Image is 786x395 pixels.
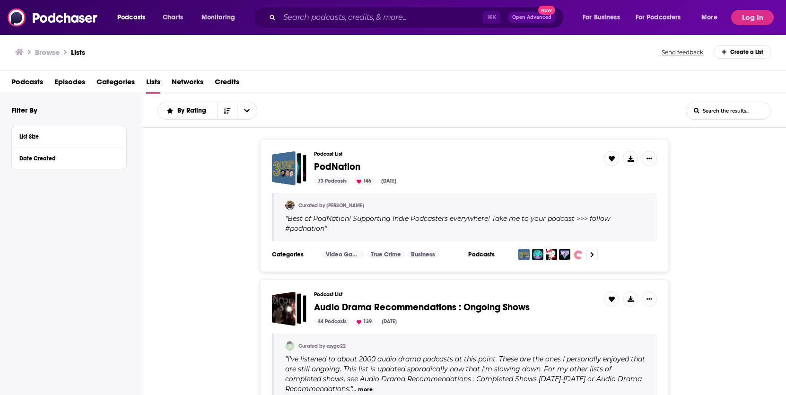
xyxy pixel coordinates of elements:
[538,6,555,15] span: New
[407,251,439,258] a: Business
[314,177,350,185] div: 73 Podcasts
[217,102,237,119] button: Sort Direction
[279,10,483,25] input: Search podcasts, credits, & more...
[483,11,500,24] span: ⌘ K
[314,317,350,326] div: 44 Podcasts
[714,45,772,59] div: Create a List
[378,317,401,326] div: [DATE]
[367,251,405,258] a: True Crime
[285,214,610,233] span: " "
[8,9,98,26] img: Podchaser - Follow, Share and Rate Podcasts
[177,107,210,114] span: By Rating
[157,10,189,25] a: Charts
[731,10,774,25] button: Log In
[314,291,596,298] h3: Podcast List
[377,177,400,185] div: [DATE]
[468,251,511,258] h3: Podcasts
[642,151,657,166] button: Show More Button
[298,343,346,349] a: Curated by ezygo22
[314,302,530,313] a: Audio Drama Recommendations : Ongoing Shows
[352,385,357,393] span: ...
[11,105,37,114] h2: Filter By
[19,152,119,164] button: Date Created
[314,162,360,172] a: PodNation
[285,341,295,351] img: ezygo22
[546,249,557,260] img: Cage's Kiss: The Nicolas Cage Podcast
[272,291,306,326] a: Audio Drama Recommendations : Ongoing Shows
[19,133,113,140] div: List Size
[583,11,620,24] span: For Business
[285,214,610,233] span: Best of PodNation! Supporting Indie Podcasters everywhere! Take me to your podcast >>> follow #po...
[659,48,706,56] button: Send feedback
[322,251,365,258] a: Video Games
[111,10,157,25] button: open menu
[262,7,573,28] div: Search podcasts, credits, & more...
[314,161,360,173] span: PodNation
[285,355,645,393] span: I've listened to about 2000 audio drama podcasts at this point. These are the ones I personally e...
[298,202,364,209] a: Curated by [PERSON_NAME]
[695,10,729,25] button: open menu
[573,249,584,260] img: Eat Crime
[158,107,217,114] button: open menu
[576,10,632,25] button: open menu
[358,386,373,394] button: more
[353,177,375,185] div: 146
[636,11,681,24] span: For Podcasters
[285,355,645,393] span: " "
[71,48,85,57] a: Lists
[285,201,295,210] img: Alex3HL
[629,10,695,25] button: open menu
[195,10,247,25] button: open menu
[35,48,60,57] h3: Browse
[19,130,119,142] button: List Size
[163,11,183,24] span: Charts
[508,12,556,23] button: Open AdvancedNew
[314,151,596,157] h3: Podcast List
[314,301,530,313] span: Audio Drama Recommendations : Ongoing Shows
[237,102,257,119] button: open menu
[532,249,543,260] img: Cold Callers Comedy
[172,74,203,94] a: Networks
[146,74,160,94] a: Lists
[512,15,551,20] span: Open Advanced
[54,74,85,94] a: Episodes
[19,155,113,162] div: Date Created
[215,74,239,94] a: Credits
[11,74,43,94] a: Podcasts
[201,11,235,24] span: Monitoring
[518,249,530,260] img: 3 Hours Later
[272,251,314,258] h3: Categories
[642,291,657,307] button: Show More Button
[559,249,570,260] img: Super Media Bros Podcast
[157,102,257,120] h2: Choose List sort
[117,11,145,24] span: Podcasts
[96,74,135,94] a: Categories
[272,151,306,185] a: PodNation
[353,317,376,326] div: 139
[701,11,717,24] span: More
